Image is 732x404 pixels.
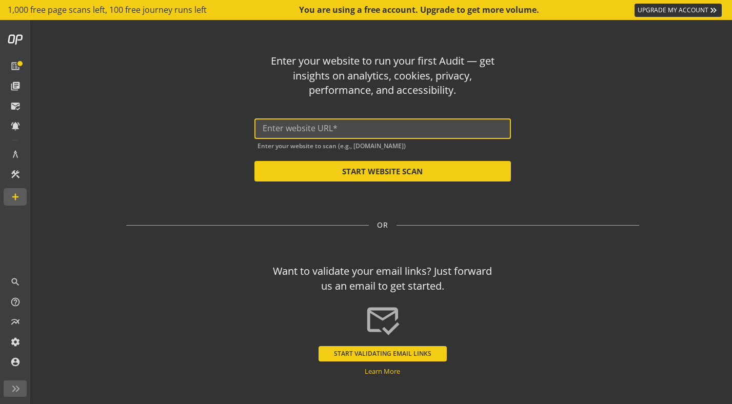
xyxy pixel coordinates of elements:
[10,317,21,327] mat-icon: multiline_chart
[365,367,400,376] a: Learn More
[263,124,503,133] input: Enter website URL*
[258,140,406,150] mat-hint: Enter your website to scan (e.g., [DOMAIN_NAME])
[10,121,21,131] mat-icon: notifications_active
[299,4,540,16] div: You are using a free account. Upgrade to get more volume.
[708,5,719,15] mat-icon: keyboard_double_arrow_right
[319,346,447,361] button: START VALIDATING EMAIL LINKS
[10,81,21,91] mat-icon: library_books
[10,297,21,307] mat-icon: help_outline
[10,277,21,287] mat-icon: search
[268,264,497,293] div: Want to validate your email links? Just forward us an email to get started.
[10,357,21,367] mat-icon: account_circle
[10,169,21,179] mat-icon: construction
[635,4,722,17] a: UPGRADE MY ACCOUNT
[10,149,21,159] mat-icon: architecture
[8,4,207,16] span: 1,000 free page scans left, 100 free journey runs left
[10,192,21,202] mat-icon: add
[10,337,21,347] mat-icon: settings
[10,61,21,71] mat-icon: list_alt
[268,54,497,98] div: Enter your website to run your first Audit — get insights on analytics, cookies, privacy, perform...
[10,101,21,111] mat-icon: mark_email_read
[365,302,401,338] mat-icon: mark_email_read
[377,220,388,230] span: OR
[254,161,511,181] button: START WEBSITE SCAN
